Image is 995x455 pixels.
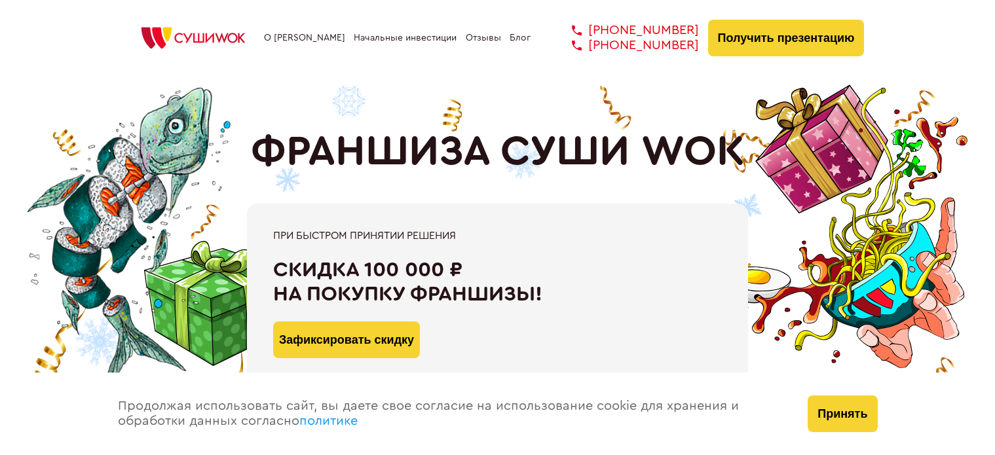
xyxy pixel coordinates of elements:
[264,33,345,43] a: О [PERSON_NAME]
[552,23,699,38] a: [PHONE_NUMBER]
[273,230,722,242] div: При быстром принятии решения
[552,38,699,53] a: [PHONE_NUMBER]
[273,321,420,358] button: Зафиксировать скидку
[299,414,358,428] a: политике
[273,258,722,306] div: Скидка 100 000 ₽ на покупку франшизы!
[808,395,877,432] button: Принять
[354,33,457,43] a: Начальные инвестиции
[131,24,255,52] img: СУШИWOK
[708,20,865,56] button: Получить презентацию
[466,33,501,43] a: Отзывы
[251,128,745,176] h1: ФРАНШИЗА СУШИ WOK
[105,373,795,455] div: Продолжая использовать сайт, вы даете свое согласие на использование cookie для хранения и обрабо...
[510,33,531,43] a: Блог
